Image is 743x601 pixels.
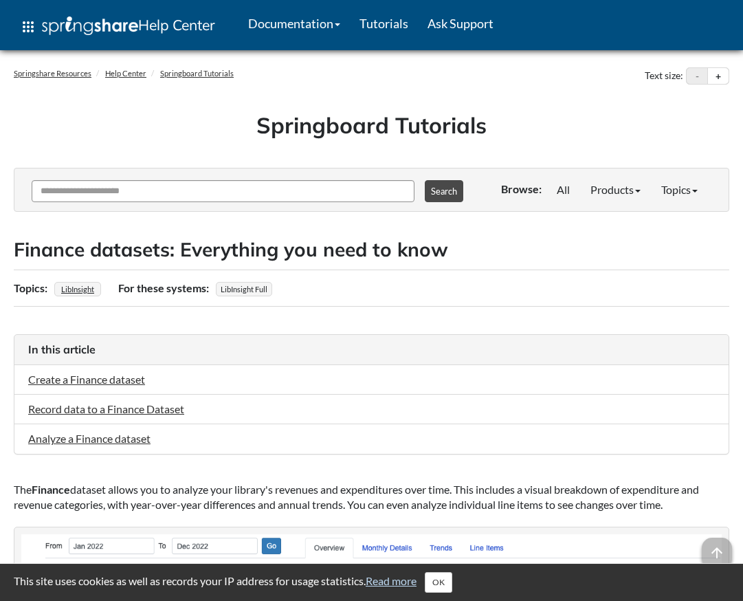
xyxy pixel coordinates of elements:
button: Increase text size [708,68,729,85]
p: Browse: [501,182,542,197]
p: The dataset allows you to analyze your library's revenues and expenditures over time. This includ... [14,482,729,513]
a: Springshare Resources [14,69,91,78]
h3: In this article [28,342,715,357]
a: Record data to a Finance Dataset [28,402,184,415]
a: Topics [651,177,708,202]
a: Ask Support [418,6,503,41]
a: arrow_upward [702,538,732,551]
strong: Finance [32,483,70,496]
h2: Finance datasets: Everything you need to know [14,236,729,263]
button: Decrease text size [687,68,707,85]
img: Springshare [42,17,138,35]
a: Analyze a Finance dataset [28,432,151,445]
div: For these systems: [118,277,212,299]
span: Help Center [138,16,215,34]
a: Products [580,177,651,202]
a: Documentation [239,6,350,41]
div: Topics: [14,277,51,299]
h1: Springboard Tutorials [24,110,719,141]
a: Read more [366,574,417,587]
a: apps Help Center [10,6,225,47]
span: apps [20,19,36,35]
a: Tutorials [350,6,418,41]
div: Text size: [642,67,686,85]
span: arrow_upward [702,538,732,568]
a: Springboard Tutorials [160,69,234,78]
a: All [546,177,580,202]
a: Create a Finance dataset [28,373,145,386]
button: Close [425,572,452,593]
span: LibInsight Full [216,282,272,296]
a: Help Center [105,69,146,78]
a: LibInsight [59,281,96,298]
button: Search [425,180,463,202]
